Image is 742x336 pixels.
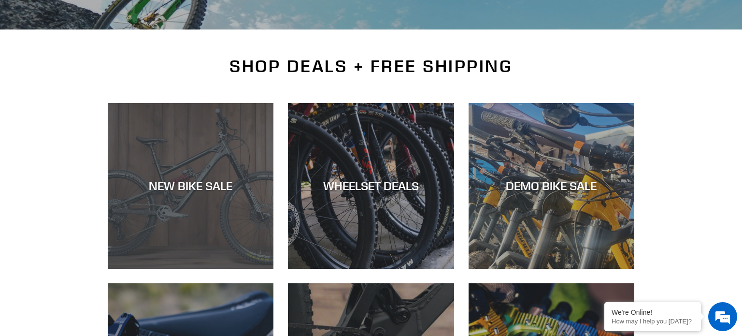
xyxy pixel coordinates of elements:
div: DEMO BIKE SALE [469,179,634,193]
div: We're Online! [612,308,694,316]
img: d_696896380_company_1647369064580_696896380 [31,48,55,73]
span: We're online! [56,104,133,202]
div: Chat with us now [65,54,177,67]
div: Minimize live chat window [158,5,182,28]
p: How may I help you today? [612,318,694,325]
a: WHEELSET DEALS [288,103,454,269]
a: DEMO BIKE SALE [469,103,634,269]
a: NEW BIKE SALE [108,103,273,269]
h2: SHOP DEALS + FREE SHIPPING [108,56,634,76]
textarea: Type your message and hit 'Enter' [5,229,184,263]
div: NEW BIKE SALE [108,179,273,193]
div: Navigation go back [11,53,25,68]
div: WHEELSET DEALS [288,179,454,193]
